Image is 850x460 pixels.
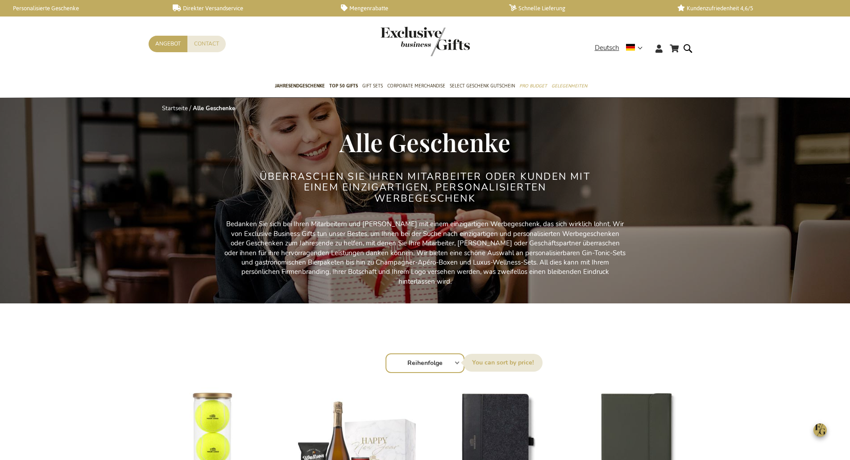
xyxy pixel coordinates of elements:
[187,36,226,52] a: Contact
[173,4,327,12] a: Direkter Versandservice
[329,81,358,91] span: TOP 50 Gifts
[551,81,587,91] span: Gelegenheiten
[677,4,831,12] a: Kundenzufriedenheit 4,6/5
[463,354,543,372] label: Sortieren nach
[387,81,445,91] span: Corporate Merchandise
[595,43,648,53] div: Deutsch
[162,104,188,112] a: Startseite
[4,4,158,12] a: Personalisierte Geschenke
[258,171,593,204] h2: ÜBERRASCHEN SIE IHREN MITARBEITER ODER KUNDEN MIT EINEM EINZIGARTIGEN, PERSONALISIERTEN WERBEGESC...
[595,43,619,53] span: Deutsch
[224,220,626,286] p: Bedanken Sie sich bei Ihren Mitarbeitern und [PERSON_NAME] mit einem einzigartigen Werbegeschenk,...
[193,104,235,112] strong: Alle Geschenke
[519,81,547,91] span: Pro Budget
[341,4,495,12] a: Mengenrabatte
[275,81,325,91] span: Jahresendgeschenke
[362,81,383,91] span: Gift Sets
[149,36,187,52] a: Angebot
[450,81,515,91] span: Select Geschenk Gutschein
[340,125,510,158] span: Alle Geschenke
[381,27,470,56] img: Exclusive Business gifts logo
[509,4,663,12] a: Schnelle Lieferung
[381,27,425,56] a: store logo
